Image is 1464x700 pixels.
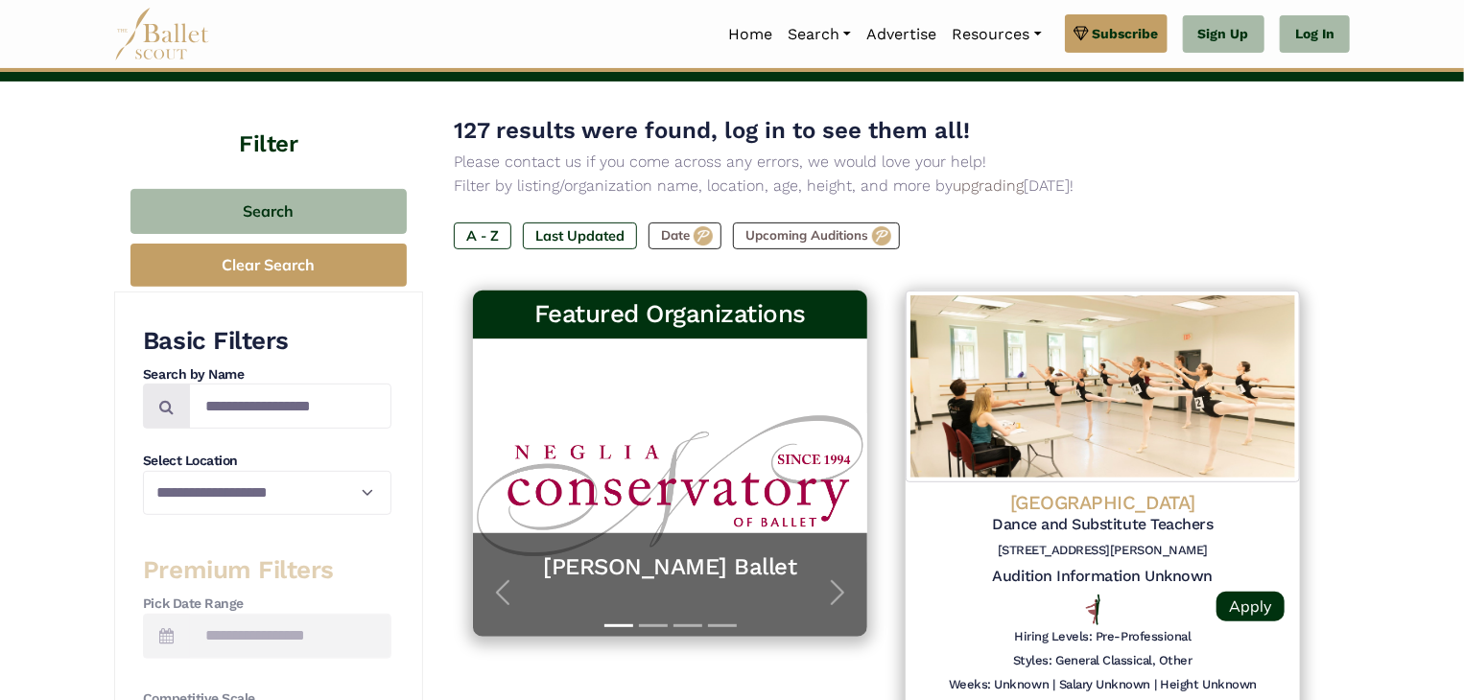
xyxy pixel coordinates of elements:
h4: Pick Date Range [143,595,391,614]
h4: Search by Name [143,365,391,385]
span: Subscribe [1093,23,1159,44]
a: Search [780,14,859,55]
button: Slide 3 [673,615,702,637]
a: [PERSON_NAME] Ballet [492,552,848,582]
button: Slide 1 [604,615,633,637]
input: Search by names... [189,384,391,429]
h6: [STREET_ADDRESS][PERSON_NAME] [921,543,1285,559]
a: Home [720,14,780,55]
a: Log In [1280,15,1350,54]
img: gem.svg [1074,23,1089,44]
h3: Featured Organizations [488,298,852,331]
h6: Salary Unknown [1059,677,1150,693]
label: Upcoming Auditions [733,222,900,249]
h6: Height Unknown [1161,677,1257,693]
a: Subscribe [1065,14,1168,53]
h6: Styles: General Classical, Other [1013,653,1192,669]
p: Filter by listing/organization name, location, age, height, and more by [DATE]! [454,174,1319,198]
h4: Select Location [143,452,391,471]
h6: Weeks: Unknown [949,677,1049,693]
h6: | [1154,677,1157,693]
a: upgrading [953,176,1024,195]
h3: Basic Filters [143,325,391,358]
a: Sign Up [1183,15,1264,54]
button: Slide 2 [639,615,668,637]
img: Logo [906,291,1300,482]
h6: | [1052,677,1055,693]
h4: [GEOGRAPHIC_DATA] [921,490,1285,515]
h5: Dance and Substitute Teachers [921,515,1285,535]
button: Clear Search [130,244,407,287]
label: Date [649,222,721,249]
button: Slide 4 [708,615,737,637]
a: Apply [1216,592,1285,621]
h4: Filter [114,82,423,160]
a: Resources [944,14,1049,55]
button: Search [130,189,407,234]
img: All [1086,595,1100,625]
label: A - Z [454,222,511,249]
a: Advertise [859,14,944,55]
span: 127 results were found, log in to see them all! [454,117,970,144]
p: Please contact us if you come across any errors, we would love your help! [454,150,1319,175]
h5: Audition Information Unknown [921,567,1285,587]
label: Last Updated [523,222,637,249]
h3: Premium Filters [143,554,391,587]
h6: Hiring Levels: Pre-Professional [1014,629,1191,645]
